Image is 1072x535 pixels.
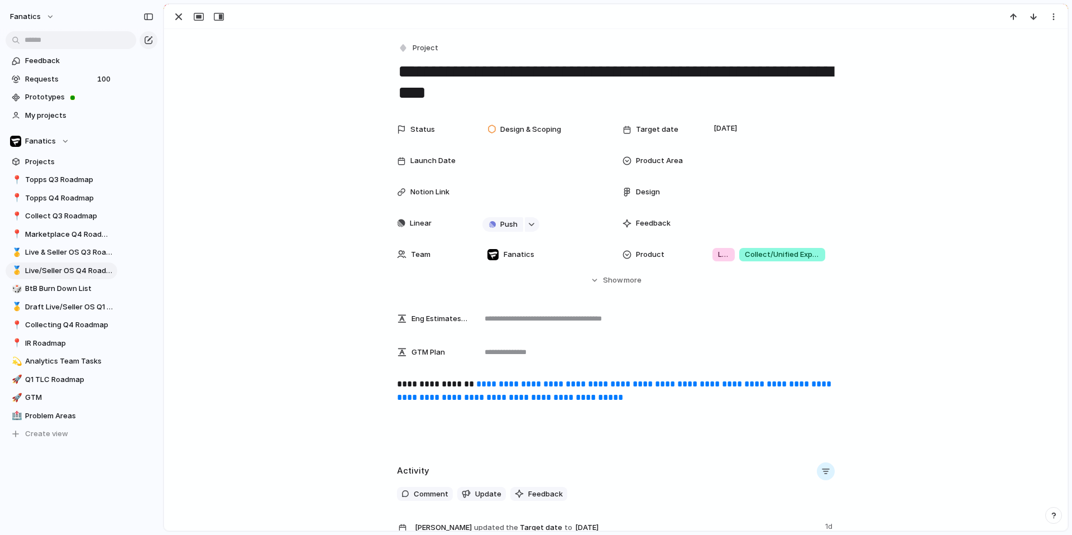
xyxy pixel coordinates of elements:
[25,92,113,103] span: Prototypes
[413,42,438,54] span: Project
[12,174,20,187] div: 📍
[12,300,20,313] div: 🥇
[12,192,20,204] div: 📍
[6,190,117,207] a: 📍Topps Q4 Roadmap
[636,155,683,166] span: Product Area
[12,210,20,223] div: 📍
[10,265,21,276] button: 🥇
[5,8,60,26] button: fanatics
[572,521,602,534] span: [DATE]
[6,280,117,297] a: 🎲BtB Burn Down List
[415,522,472,533] span: [PERSON_NAME]
[12,409,20,422] div: 🏥
[25,265,113,276] span: Live/Seller OS Q4 Roadmap
[624,275,642,286] span: more
[6,171,117,188] div: 📍Topps Q3 Roadmap
[410,124,435,135] span: Status
[6,154,117,170] a: Projects
[12,283,20,295] div: 🎲
[25,374,113,385] span: Q1 TLC Roadmap
[25,211,113,222] span: Collect Q3 Roadmap
[6,426,117,442] button: Create view
[10,229,21,240] button: 📍
[10,193,21,204] button: 📍
[25,338,113,349] span: IR Roadmap
[12,246,20,259] div: 🥇
[825,519,835,532] span: 1d
[411,347,445,358] span: GTM Plan
[12,264,20,277] div: 🥇
[457,487,506,501] button: Update
[410,218,432,229] span: Linear
[6,317,117,333] a: 📍Collecting Q4 Roadmap
[25,74,94,85] span: Requests
[25,136,56,147] span: Fanatics
[718,249,729,260] span: Live
[6,107,117,124] a: My projects
[6,208,117,224] div: 📍Collect Q3 Roadmap
[414,489,448,500] span: Comment
[10,410,21,422] button: 🏥
[10,392,21,403] button: 🚀
[410,187,449,198] span: Notion Link
[10,211,21,222] button: 📍
[12,355,20,368] div: 💫
[10,338,21,349] button: 📍
[6,371,117,388] a: 🚀Q1 TLC Roadmap
[25,392,113,403] span: GTM
[636,187,660,198] span: Design
[6,389,117,406] a: 🚀GTM
[25,247,113,258] span: Live & Seller OS Q3 Roadmap
[500,219,518,230] span: Push
[6,52,117,69] a: Feedback
[6,244,117,261] a: 🥇Live & Seller OS Q3 Roadmap
[6,226,117,243] a: 📍Marketplace Q4 Roadmap
[636,218,671,229] span: Feedback
[12,228,20,241] div: 📍
[25,55,113,66] span: Feedback
[25,356,113,367] span: Analytics Team Tasks
[711,122,740,135] span: [DATE]
[636,124,678,135] span: Target date
[25,110,113,121] span: My projects
[6,299,117,316] a: 🥇Draft Live/Seller OS Q1 2026 Roadmap
[10,174,21,185] button: 📍
[6,133,117,150] button: Fanatics
[25,410,113,422] span: Problem Areas
[510,487,567,501] button: Feedback
[482,217,523,232] button: Push
[10,283,21,294] button: 🎲
[25,193,113,204] span: Topps Q4 Roadmap
[411,313,468,324] span: Eng Estimates (B/iOs/A/W) in Cycles
[397,270,835,290] button: Showmore
[475,489,501,500] span: Update
[25,319,113,331] span: Collecting Q4 Roadmap
[474,522,518,533] span: updated the
[504,249,534,260] span: Fanatics
[6,71,117,88] a: Requests100
[10,11,41,22] span: fanatics
[397,465,429,477] h2: Activity
[12,391,20,404] div: 🚀
[10,319,21,331] button: 📍
[603,275,623,286] span: Show
[10,374,21,385] button: 🚀
[564,522,572,533] span: to
[97,74,113,85] span: 100
[25,283,113,294] span: BtB Burn Down List
[25,156,113,168] span: Projects
[6,353,117,370] a: 💫Analytics Team Tasks
[25,428,68,440] span: Create view
[397,487,453,501] button: Comment
[6,89,117,106] a: Prototypes
[6,262,117,279] a: 🥇Live/Seller OS Q4 Roadmap
[12,373,20,386] div: 🚀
